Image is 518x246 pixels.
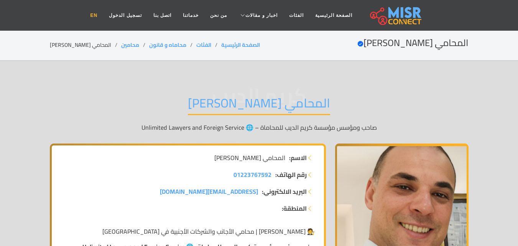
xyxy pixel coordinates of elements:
[283,8,309,23] a: الفئات
[357,38,469,49] h2: المحامي [PERSON_NAME]
[160,186,258,197] span: [EMAIL_ADDRESS][DOMAIN_NAME]
[50,41,121,49] li: المحامي [PERSON_NAME]
[289,153,307,162] strong: الاسم:
[177,8,204,23] a: خدماتنا
[85,8,104,23] a: EN
[357,41,363,47] svg: Verified account
[275,170,307,179] strong: رقم الهاتف:
[214,153,285,162] span: المحامي [PERSON_NAME]
[196,40,211,50] a: الفئات
[204,8,233,23] a: من نحن
[50,123,469,132] p: صاحب ومؤسس مؤسسة كريم الديب للمحاماة – 🌐 Unlimited Lawyers and Foreign Service
[309,8,358,23] a: الصفحة الرئيسية
[188,96,330,115] h1: المحامي [PERSON_NAME]
[370,6,421,25] img: main.misr_connect
[262,187,307,196] strong: البريد الالكتروني:
[61,227,315,236] p: 🧑‍⚖️ [PERSON_NAME] | محامي الأجانب والشركات الأجنبية في [GEOGRAPHIC_DATA]
[160,187,258,196] a: [EMAIL_ADDRESS][DOMAIN_NAME]
[148,8,177,23] a: اتصل بنا
[221,40,260,50] a: الصفحة الرئيسية
[121,40,139,50] a: محامين
[149,40,186,50] a: محاماه و قانون
[234,169,271,180] span: 01223767592
[103,8,147,23] a: تسجيل الدخول
[233,8,283,23] a: اخبار و مقالات
[234,170,271,179] a: 01223767592
[282,204,307,213] strong: المنطقة:
[245,12,278,19] span: اخبار و مقالات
